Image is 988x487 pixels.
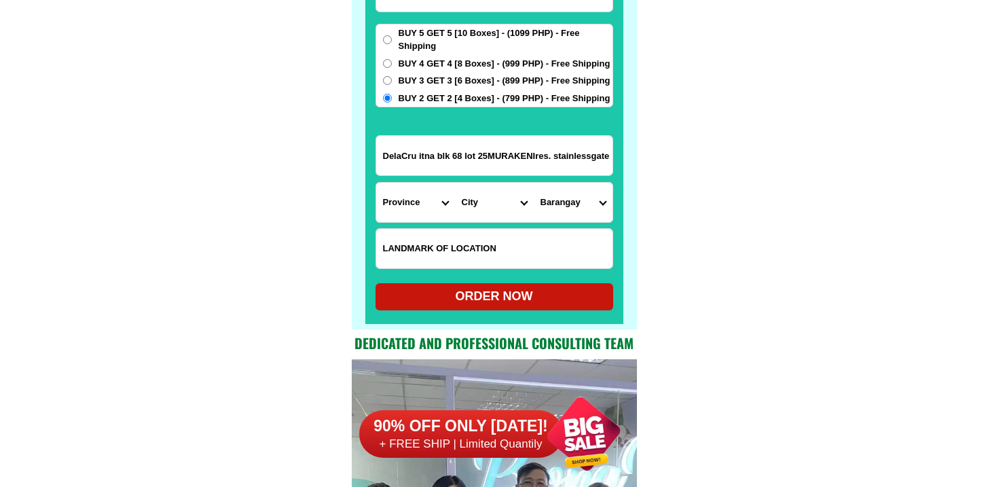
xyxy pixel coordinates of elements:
span: BUY 3 GET 3 [6 Boxes] - (899 PHP) - Free Shipping [399,74,610,88]
input: Input LANDMARKOFLOCATION [376,229,612,268]
input: BUY 3 GET 3 [6 Boxes] - (899 PHP) - Free Shipping [383,76,392,85]
h6: + FREE SHIP | Limited Quantily [359,437,563,452]
select: Select district [455,183,534,222]
h6: 90% OFF ONLY [DATE]! [359,416,563,437]
input: BUY 5 GET 5 [10 Boxes] - (1099 PHP) - Free Shipping [383,35,392,44]
select: Select commune [534,183,612,222]
span: BUY 2 GET 2 [4 Boxes] - (799 PHP) - Free Shipping [399,92,610,105]
span: BUY 5 GET 5 [10 Boxes] - (1099 PHP) - Free Shipping [399,26,612,53]
input: BUY 4 GET 4 [8 Boxes] - (999 PHP) - Free Shipping [383,59,392,68]
input: Input address [376,136,612,175]
h2: Dedicated and professional consulting team [352,333,637,353]
input: BUY 2 GET 2 [4 Boxes] - (799 PHP) - Free Shipping [383,94,392,103]
div: ORDER NOW [376,287,613,306]
span: BUY 4 GET 4 [8 Boxes] - (999 PHP) - Free Shipping [399,57,610,71]
select: Select province [376,183,455,222]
